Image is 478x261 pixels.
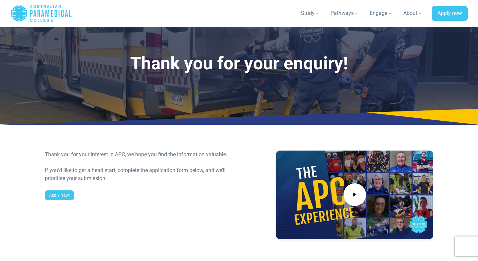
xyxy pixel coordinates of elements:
div: If you’d like to get a head start, complete the application form below, and we’ll prioritise your... [45,166,235,182]
a: Apply Now! [45,190,74,200]
div: Thank you for your interest in APC, we hope you find the information valuable. [45,151,235,159]
a: Australian Paramedical College [11,3,72,24]
a: Engage [366,4,397,23]
a: Apply now [432,6,468,21]
a: Pathways [327,4,363,23]
h1: Thank you for your enquiry! [45,53,433,74]
a: Study [297,4,324,23]
a: About [399,4,427,23]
